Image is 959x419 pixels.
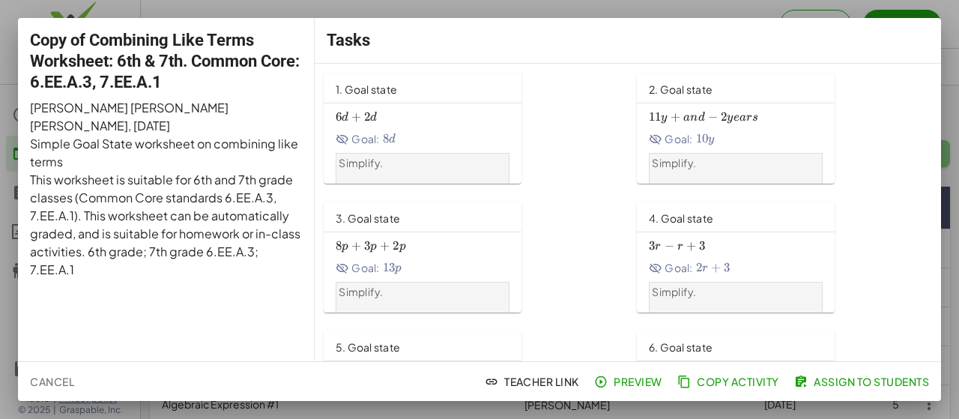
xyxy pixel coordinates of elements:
button: Preview [591,368,668,395]
font: , [DATE] [128,118,170,133]
span: 2. Goal state [649,82,713,96]
font: and [683,112,705,124]
span: 5. Goal state [336,340,400,354]
span: Copy of Combining Like Terms Worksheet: 6th & 7th. Common Core: 6.EE.A.3, 7.EE.A.1 [30,31,300,91]
span: r [702,262,708,274]
span: 13 [383,260,396,275]
font: 3 [364,238,370,253]
font: + [711,260,721,275]
font: Goal: [351,261,379,274]
font: + [671,109,680,124]
font: p [399,241,406,253]
span: 3. Goal state [336,211,400,225]
font: + [351,109,361,124]
font: 2 [721,109,727,124]
font: Simplify. [652,285,696,298]
i: Goal State is hidden. [649,262,662,275]
button: Cancel [24,368,80,395]
font: Goal: [665,132,692,145]
font: 3 [724,260,730,275]
i: Goal State is hidden. [336,262,349,275]
font: d [389,133,396,145]
div: Tasks [315,18,941,63]
font: Simplify. [339,285,383,298]
font: d [370,112,377,124]
span: 6. Goal state [649,340,713,354]
font: r [677,241,683,253]
span: p [342,241,348,253]
a: 4. Goal stateGoal:Simplify. [637,202,932,313]
span: p [395,262,402,274]
font: Simplify. [652,156,696,169]
font: 2 [393,238,399,253]
font: years [727,112,758,124]
a: 3. Goal stateGoal:Simplify. [324,202,619,313]
span: y [661,112,667,124]
font: 3 [699,238,705,253]
span: Cancel [30,375,74,388]
font: 3 [649,238,655,253]
font: 6 [336,109,342,124]
button: Assign to Students [791,368,935,395]
font: + [380,238,390,253]
font: − [708,109,718,124]
font: r [655,241,661,253]
p: This worksheet is suitable for 6th and 7th grade classes (Common Core standards 6.EE.A.3, 7.EE.A.... [30,171,303,279]
font: + [351,238,361,253]
button: Teacher Link [482,368,585,395]
p: Simplify. [339,156,506,171]
span: 1. Goal state [336,82,397,96]
font: 8 [383,131,389,146]
i: Goal State is hidden. [336,133,349,146]
p: Simple Goal State worksheet on combining like terms [30,135,303,171]
span: 10 [696,131,709,146]
font: − [665,238,674,253]
font: p [370,241,377,253]
span: Teacher Link [488,375,579,388]
i: Goal State is hidden. [649,133,662,146]
span: Preview [597,375,662,388]
font: 2 [364,109,370,124]
font: [PERSON_NAME] [PERSON_NAME] [PERSON_NAME] [30,100,229,133]
span: y [708,133,714,145]
span: 11 [649,109,662,124]
span: 8 [336,238,342,253]
button: Copy Activity [674,368,785,395]
font: + [686,238,696,253]
a: 1. Goal stateGoal:Simplify. [324,73,619,184]
span: Copy Activity [680,375,779,388]
span: Goal: [336,131,380,147]
span: Assign to Students [797,375,929,388]
span: 2 [696,260,702,275]
span: 4. Goal state [649,211,713,225]
a: 2. Goal stateGoal:Simplify. [637,73,932,184]
font: d [342,112,348,124]
font: Goal: [665,261,692,274]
